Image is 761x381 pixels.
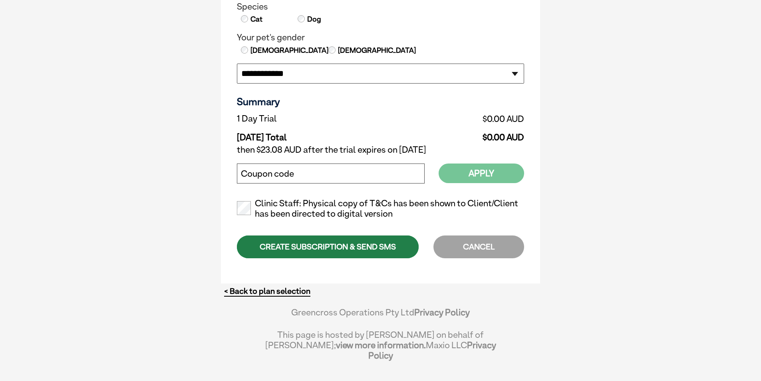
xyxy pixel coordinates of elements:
legend: Your pet's gender [237,32,524,43]
div: This page is hosted by [PERSON_NAME] on behalf of [PERSON_NAME]; Maxio LLC [265,325,496,361]
a: < Back to plan selection [224,286,310,296]
td: $0.00 AUD [393,126,524,143]
input: Clinic Staff: Physical copy of T&Cs has been shown to Client/Client has been directed to digital ... [237,201,251,215]
a: Privacy Policy [414,307,470,317]
label: Coupon code [241,169,294,179]
a: view more information. [336,340,426,350]
h3: Summary [237,96,524,108]
label: Clinic Staff: Physical copy of T&Cs has been shown to Client/Client has been directed to digital ... [237,198,524,219]
td: 1 Day Trial [237,112,393,126]
td: then $23.08 AUD after the trial expires on [DATE] [237,143,524,157]
td: [DATE] Total [237,126,393,143]
button: Apply [439,164,524,183]
td: $0.00 AUD [393,112,524,126]
div: Greencross Operations Pty Ltd [265,307,496,325]
legend: Species [237,2,524,12]
div: CANCEL [433,235,524,258]
div: CREATE SUBSCRIPTION & SEND SMS [237,235,419,258]
a: Privacy Policy [368,340,496,361]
